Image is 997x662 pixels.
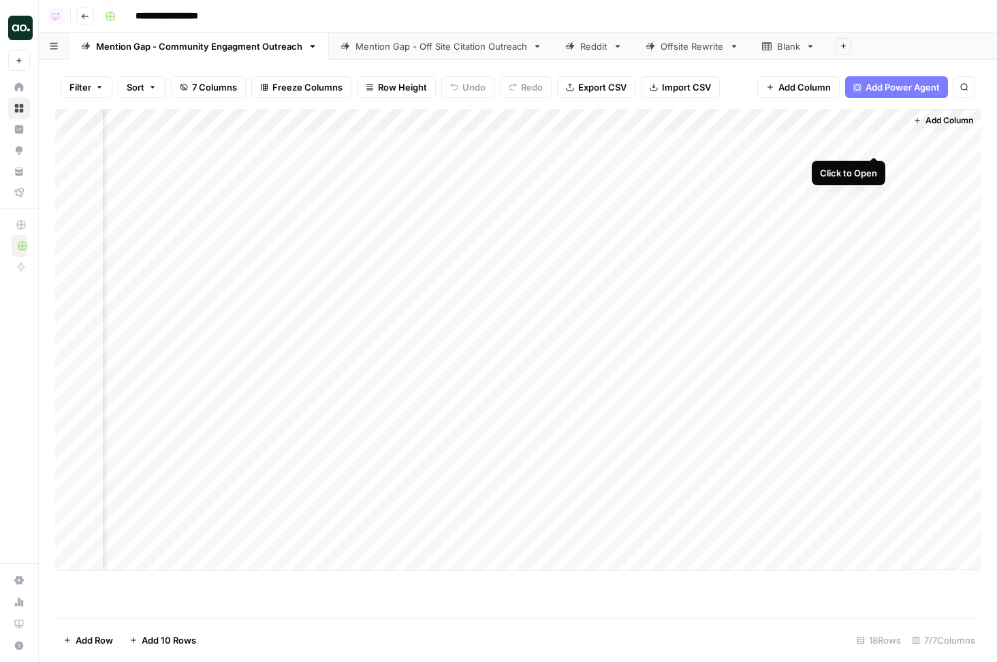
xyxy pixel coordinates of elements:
a: Insights [8,119,30,140]
button: 7 Columns [171,76,246,98]
div: 7/7 Columns [906,629,981,651]
div: Mention Gap - Community Engagment Outreach [96,40,302,53]
span: Add 10 Rows [142,633,196,647]
a: Home [8,76,30,98]
span: Add Power Agent [866,80,940,94]
span: Filter [69,80,91,94]
a: Blank [750,33,827,60]
button: Undo [441,76,494,98]
div: Reddit [580,40,607,53]
span: 7 Columns [192,80,237,94]
span: Freeze Columns [272,80,343,94]
span: Add Column [925,114,973,127]
a: Your Data [8,161,30,183]
a: Learning Hub [8,613,30,635]
button: Export CSV [557,76,635,98]
a: Reddit [554,33,634,60]
div: Blank [777,40,800,53]
a: Mention Gap - Community Engagment Outreach [69,33,329,60]
a: Opportunities [8,140,30,161]
span: Redo [521,80,543,94]
button: Workspace: Dillon Test [8,11,30,45]
button: Filter [61,76,112,98]
span: Sort [127,80,144,94]
span: Import CSV [662,80,711,94]
div: Mention Gap - Off Site Citation Outreach [355,40,527,53]
div: Click to Open [820,166,877,180]
a: Mention Gap - Off Site Citation Outreach [329,33,554,60]
button: Sort [118,76,165,98]
span: Row Height [378,80,427,94]
div: Offsite Rewrite [661,40,724,53]
a: Usage [8,591,30,613]
button: Help + Support [8,635,30,657]
img: Dillon Test Logo [8,16,33,40]
a: Settings [8,569,30,591]
button: Add Row [55,629,121,651]
button: Import CSV [641,76,720,98]
button: Add Column [757,76,840,98]
button: Row Height [357,76,436,98]
button: Add Column [908,112,979,129]
button: Add 10 Rows [121,629,204,651]
a: Browse [8,97,30,119]
span: Add Column [778,80,831,94]
button: Freeze Columns [251,76,351,98]
span: Export CSV [578,80,627,94]
span: Undo [462,80,486,94]
button: Redo [500,76,552,98]
span: Add Row [76,633,113,647]
div: 18 Rows [851,629,906,651]
a: Flightpath [8,182,30,204]
a: Offsite Rewrite [634,33,750,60]
button: Add Power Agent [845,76,948,98]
